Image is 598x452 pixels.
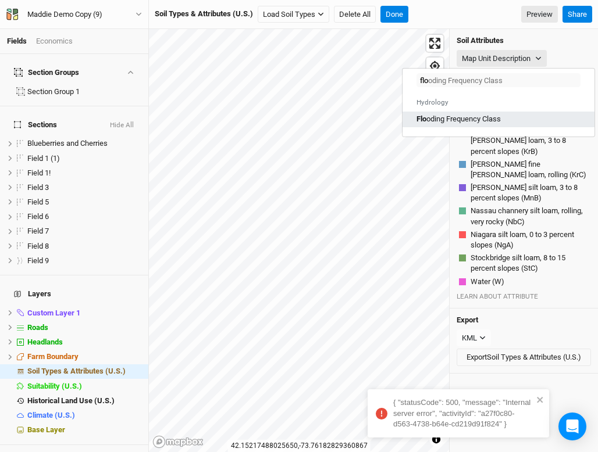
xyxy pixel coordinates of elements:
[457,349,591,366] button: ExportSoil Types & Attributes (U.S.)
[27,183,141,192] div: Field 3
[334,6,376,23] button: Delete All
[417,73,581,87] input: Search attributes...
[27,411,141,420] div: Climate (U.S.)
[27,9,102,20] div: Maddie Demo Copy (9)
[27,198,49,206] span: Field 5
[457,50,547,67] button: Map Unit Description
[27,396,115,405] span: Historical Land Use (U.S.)
[471,229,589,250] span: Niagara silt loam, 0 to 3 percent slopes (NgA)
[27,227,141,236] div: Field 7
[27,323,141,332] div: Roads
[457,36,591,45] h4: Soil Attributes
[403,88,595,132] div: menu-options
[125,69,135,76] button: Show section groups
[27,139,108,148] span: Blueberries and Cherries
[426,58,443,74] button: Find my location
[27,183,49,192] span: Field 3
[27,323,48,332] span: Roads
[14,120,57,130] span: Sections
[471,125,589,157] span: [PERSON_NAME] fine [PERSON_NAME] loam, 3 to 8 percent slopes (KrB)
[462,332,477,344] div: KML
[27,139,141,148] div: Blueberries and Cherries
[471,253,589,274] span: Stockbridge silt loam, 8 to 15 percent slopes (StC)
[6,8,143,21] button: Maddie Demo Copy (9)
[403,93,595,112] div: Hydrology
[27,198,141,207] div: Field 5
[27,308,141,318] div: Custom Layer 1
[27,242,49,250] span: Field 8
[27,338,141,347] div: Headlands
[27,256,49,265] span: Field 9
[27,352,79,361] span: Farm Boundary
[27,168,51,177] span: Field 1!
[14,68,79,77] div: Section Groups
[471,159,589,180] span: [PERSON_NAME] fine [PERSON_NAME] loam, rolling (KrC)
[27,212,141,221] div: Field 6
[393,397,533,429] div: { "statusCode": 500, "message": "Internal server error", "activityId": "a27f0c80-d563-4738-b64e-c...
[417,114,501,124] div: oding Frequency Class
[149,29,449,452] canvas: Map
[380,6,408,23] button: Done
[558,412,586,440] div: Open Intercom Messenger
[471,277,504,287] span: Water (W)
[27,425,65,434] span: Base Layer
[109,121,134,130] button: Hide All
[27,367,141,376] div: Soil Types & Attributes (U.S.)
[417,114,426,123] mark: Flo
[27,382,141,391] div: Suitability (U.S.)
[27,154,60,163] span: Field 1 (1)
[27,256,141,266] div: Field 9
[7,37,27,45] a: Fields
[27,168,141,178] div: Field 1!
[27,154,141,163] div: Field 1 (1)
[536,394,544,404] button: close
[152,435,204,449] a: Mapbox logo
[27,411,75,419] span: Climate (U.S.)
[27,425,141,435] div: Base Layer
[228,440,371,452] div: 42.15217488025650 , -73.76182829360867
[27,367,126,375] span: Soil Types & Attributes (U.S.)
[521,6,558,23] a: Preview
[258,6,329,23] button: Load Soil Types
[7,282,141,306] h4: Layers
[471,206,589,227] span: Nassau channery silt loam, rolling, very rocky (NbC)
[457,292,591,301] div: LEARN ABOUT ATTRIBUTE
[27,87,141,96] div: Section Group 1
[457,315,591,325] h4: Export
[27,352,141,361] div: Farm Boundary
[426,35,443,52] button: Enter fullscreen
[471,182,589,203] span: [PERSON_NAME] silt loam, 3 to 8 percent slopes (MnB)
[27,338,63,346] span: Headlands
[27,396,141,406] div: Historical Land Use (U.S.)
[36,36,73,46] div: Economics
[155,9,253,19] div: Soil Types & Attributes (U.S.)
[27,212,49,221] span: Field 6
[457,329,491,347] button: KML
[27,382,82,390] span: Suitability (U.S.)
[27,242,141,251] div: Field 8
[27,227,49,235] span: Field 7
[563,6,592,23] button: Share
[27,308,80,317] span: Custom Layer 1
